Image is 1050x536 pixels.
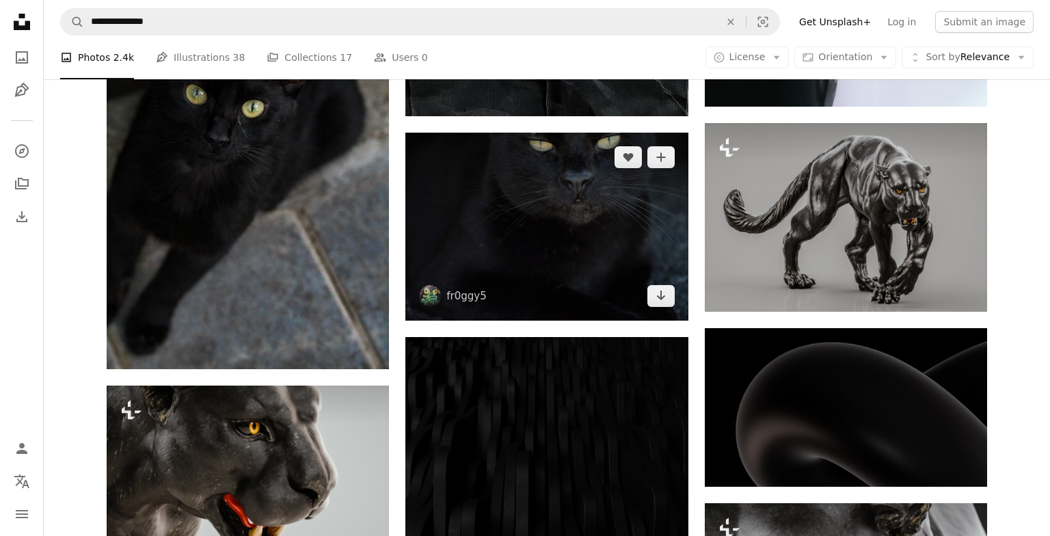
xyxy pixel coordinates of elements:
[8,44,36,71] a: Photos
[8,77,36,104] a: Illustrations
[107,150,389,163] a: black cat on gray concrete floor
[791,11,879,33] a: Get Unsplash+
[8,500,36,528] button: Menu
[446,289,486,303] a: fr0ggy5
[705,46,790,68] button: License
[746,9,779,35] button: Visual search
[716,9,746,35] button: Clear
[818,51,872,62] span: Orientation
[902,46,1034,68] button: Sort byRelevance
[729,51,766,62] span: License
[647,285,675,307] a: Download
[879,11,924,33] a: Log in
[705,401,987,413] a: a close up of a black object on a black background
[422,50,428,65] span: 0
[615,146,642,168] button: Like
[340,50,352,65] span: 17
[935,11,1034,33] button: Submit an image
[8,137,36,165] a: Explore
[8,435,36,462] a: Log in / Sign up
[8,170,36,198] a: Collections
[794,46,896,68] button: Orientation
[374,36,428,79] a: Users 0
[705,328,987,487] img: a close up of a black object on a black background
[61,9,84,35] button: Search Unsplash
[705,123,987,311] img: A statue of a black panther with yellow eyes
[233,50,245,65] span: 38
[705,211,987,223] a: A statue of a black panther with yellow eyes
[60,8,780,36] form: Find visuals sitewide
[156,36,245,79] a: Illustrations 38
[8,203,36,230] a: Download History
[405,133,688,321] img: a close up of a black cat with yellow eyes
[405,220,688,232] a: a close up of a black cat with yellow eyes
[8,468,36,495] button: Language
[647,146,675,168] button: Add to Collection
[926,51,960,62] span: Sort by
[107,473,389,485] a: A statue of a black panther with yellow eyes
[267,36,352,79] a: Collections 17
[926,51,1010,64] span: Relevance
[419,285,441,307] img: Go to fr0ggy5's profile
[8,8,36,38] a: Home — Unsplash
